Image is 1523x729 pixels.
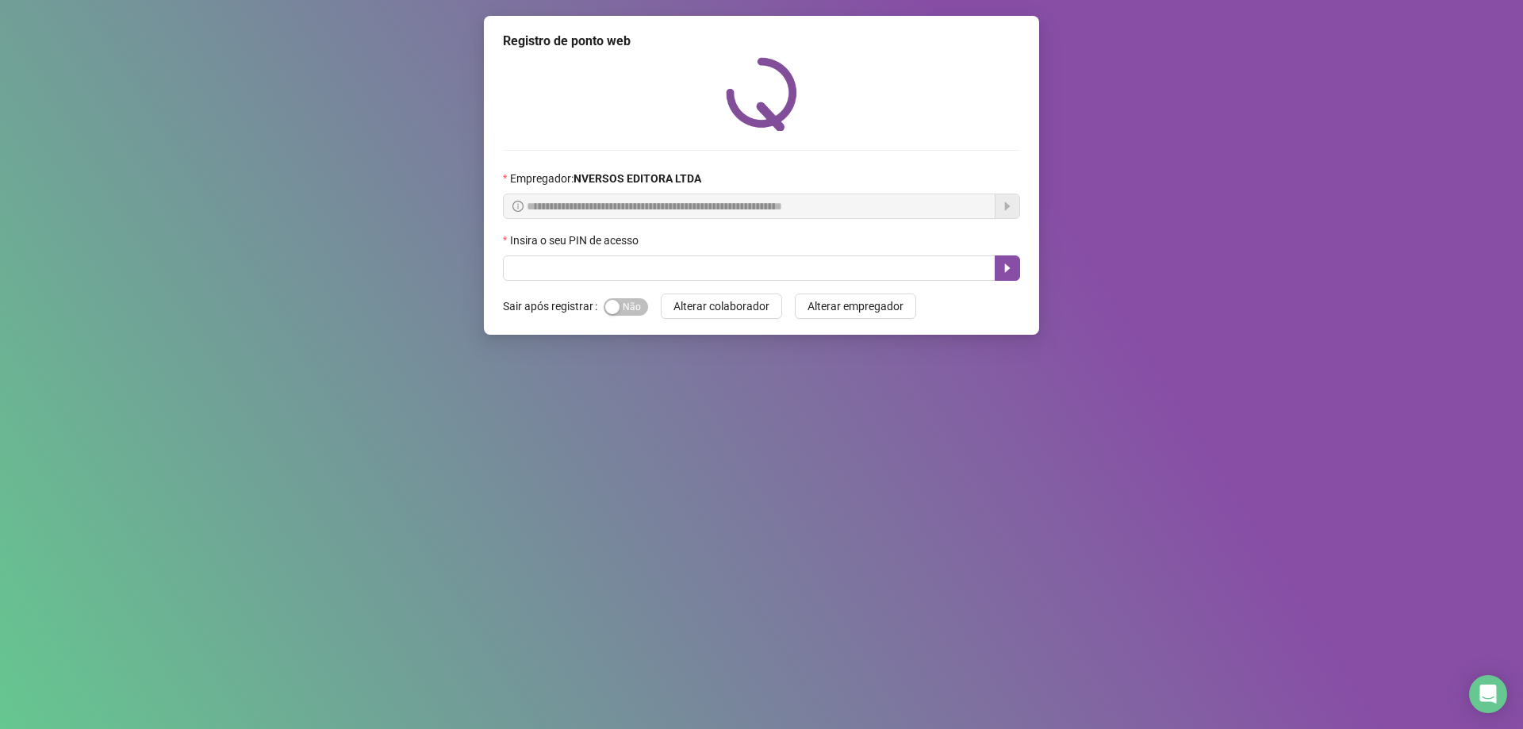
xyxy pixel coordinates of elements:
[574,172,701,185] strong: NVERSOS EDITORA LTDA
[503,32,1020,51] div: Registro de ponto web
[661,294,782,319] button: Alterar colaborador
[503,294,604,319] label: Sair após registrar
[808,297,903,315] span: Alterar empregador
[1469,675,1507,713] div: Open Intercom Messenger
[503,232,649,249] label: Insira o seu PIN de acesso
[726,57,797,131] img: QRPoint
[673,297,769,315] span: Alterar colaborador
[1001,262,1014,274] span: caret-right
[795,294,916,319] button: Alterar empregador
[510,170,701,187] span: Empregador :
[512,201,524,212] span: info-circle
